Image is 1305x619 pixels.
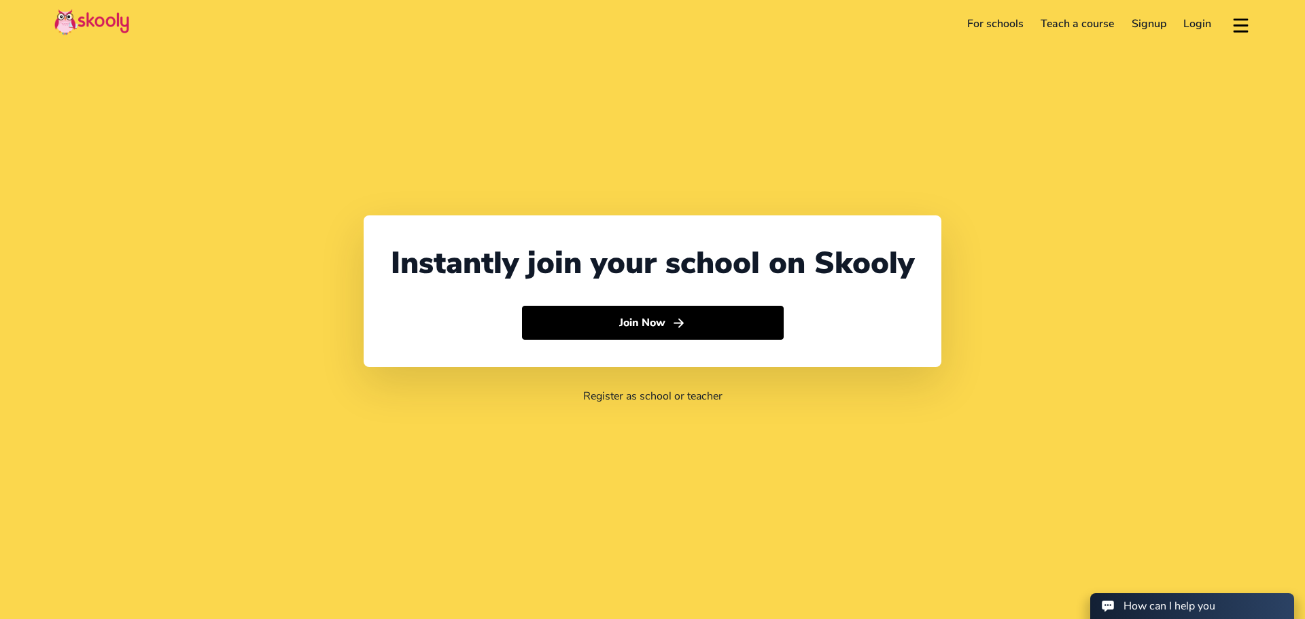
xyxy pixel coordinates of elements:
img: Skooly [54,9,129,35]
a: Login [1175,13,1221,35]
div: Instantly join your school on Skooly [391,243,914,284]
a: For schools [958,13,1032,35]
button: Join Nowarrow forward outline [522,306,784,340]
a: Signup [1123,13,1175,35]
a: Teach a course [1032,13,1123,35]
ion-icon: arrow forward outline [672,316,686,330]
button: menu outline [1231,13,1251,35]
a: Register as school or teacher [583,389,723,404]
